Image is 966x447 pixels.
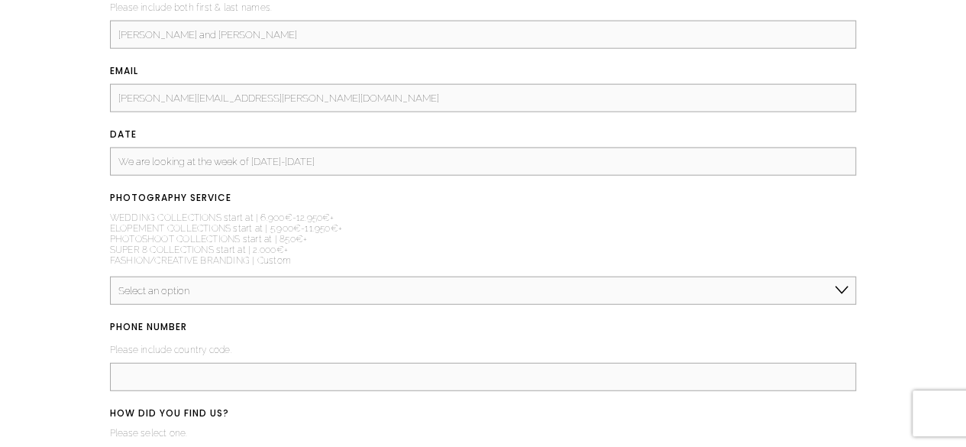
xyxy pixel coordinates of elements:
[110,208,342,270] p: WEDDING COLLECTIONS start at | 6.900€-12.950€+ ELOPEMENT COLLECTIONS start at | 5.900€-11.950€+ P...
[110,405,229,423] span: HOW DID YOU FIND US?
[110,189,231,208] span: PHOTOGRAPHY SERVICE
[110,126,137,144] span: DATE
[110,319,187,337] span: PHONE NUMBER
[110,63,138,81] span: Email
[110,340,857,360] p: Please include country code.
[110,277,857,305] select: PHOTOGRAPHY SERVICE
[110,423,229,443] p: Please select one.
